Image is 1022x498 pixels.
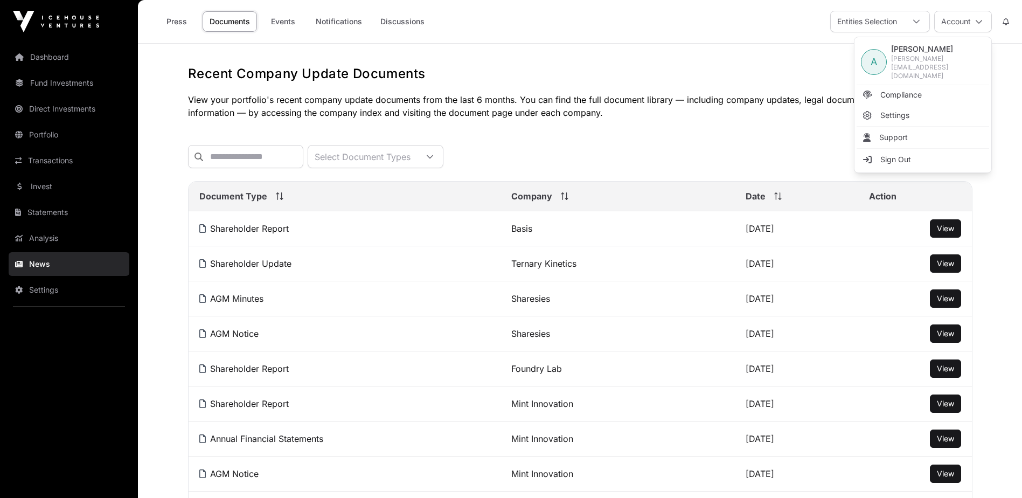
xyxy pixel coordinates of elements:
iframe: Chat Widget [968,446,1022,498]
a: Compliance [857,85,989,105]
a: Shareholder Report [199,363,289,374]
a: Sharesies [511,328,550,339]
span: View [937,434,954,443]
a: Documents [203,11,257,32]
span: Document Type [199,190,267,203]
span: [PERSON_NAME][EMAIL_ADDRESS][DOMAIN_NAME] [891,54,985,80]
button: View [930,430,961,448]
a: Shareholder Update [199,258,291,269]
a: Dashboard [9,45,129,69]
button: View [930,219,961,238]
span: View [937,224,954,233]
a: Statements [9,200,129,224]
a: Analysis [9,226,129,250]
a: Mint Innovation [511,433,573,444]
a: Transactions [9,149,129,172]
span: Sign Out [880,154,911,165]
a: Shareholder Report [199,223,289,234]
button: View [930,395,961,413]
td: [DATE] [735,246,858,281]
a: Basis [511,223,532,234]
span: [PERSON_NAME] [891,44,985,54]
span: View [937,259,954,268]
td: [DATE] [735,386,858,421]
li: Support [857,128,989,147]
a: Events [261,11,304,32]
a: Annual Financial Statements [199,433,323,444]
a: Foundry Lab [511,363,562,374]
span: View [937,329,954,338]
button: View [930,324,961,343]
td: [DATE] [735,281,858,316]
p: View your portfolio's recent company update documents from the last 6 months. You can find the fu... [188,93,972,119]
button: View [930,465,961,483]
a: Mint Innovation [511,468,573,479]
a: Mint Innovation [511,398,573,409]
span: A [871,54,877,70]
span: Action [869,190,896,203]
button: View [930,289,961,308]
span: Compliance [880,89,922,100]
span: Company [511,190,552,203]
a: View [937,328,954,339]
a: Notifications [309,11,369,32]
a: Settings [857,106,989,125]
div: Select Document Types [308,146,417,168]
div: Entities Selection [831,11,903,32]
span: View [937,469,954,478]
span: Support [879,132,908,143]
a: View [937,468,954,479]
a: AGM Minutes [199,293,263,304]
a: View [937,363,954,374]
a: Fund Investments [9,71,129,95]
a: View [937,293,954,304]
span: View [937,364,954,373]
span: Date [746,190,766,203]
span: Settings [880,110,909,121]
a: Portfolio [9,123,129,147]
td: [DATE] [735,316,858,351]
h1: Recent Company Update Documents [188,65,972,82]
a: View [937,223,954,234]
td: [DATE] [735,456,858,492]
a: View [937,398,954,409]
a: Shareholder Report [199,398,289,409]
a: Press [155,11,198,32]
a: View [937,258,954,269]
span: View [937,399,954,408]
a: Invest [9,175,129,198]
button: View [930,359,961,378]
td: [DATE] [735,421,858,456]
a: Settings [9,278,129,302]
td: [DATE] [735,351,858,386]
a: News [9,252,129,276]
a: Direct Investments [9,97,129,121]
a: Ternary Kinetics [511,258,576,269]
img: Icehouse Ventures Logo [13,11,99,32]
a: AGM Notice [199,468,259,479]
a: AGM Notice [199,328,259,339]
li: Sign Out [857,150,989,169]
a: View [937,433,954,444]
span: View [937,294,954,303]
a: Sharesies [511,293,550,304]
td: [DATE] [735,211,858,246]
button: Account [934,11,992,32]
a: Discussions [373,11,432,32]
button: View [930,254,961,273]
